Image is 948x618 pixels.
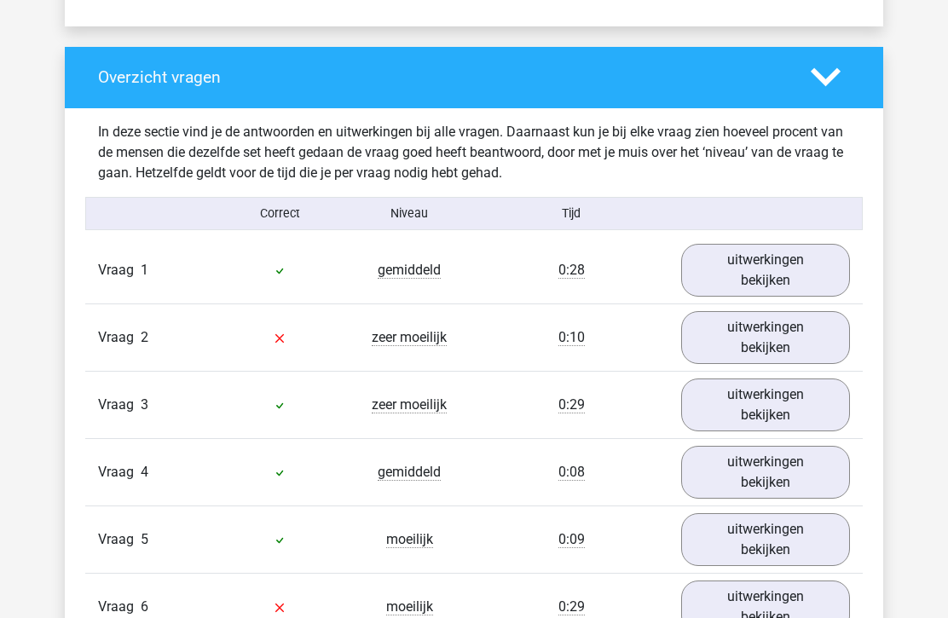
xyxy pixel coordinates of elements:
span: 0:08 [558,464,585,481]
span: 0:10 [558,329,585,346]
span: gemiddeld [378,262,441,279]
span: Vraag [98,529,141,550]
span: gemiddeld [378,464,441,481]
div: Tijd [474,205,668,222]
span: 0:28 [558,262,585,279]
span: Vraag [98,597,141,617]
span: moeilijk [386,531,433,548]
a: uitwerkingen bekijken [681,378,850,431]
span: 6 [141,598,148,615]
a: uitwerkingen bekijken [681,244,850,297]
span: Vraag [98,260,141,280]
a: uitwerkingen bekijken [681,513,850,566]
span: Vraag [98,462,141,482]
span: zeer moeilijk [372,396,447,413]
span: 0:29 [558,396,585,413]
div: Niveau [344,205,474,222]
span: 0:09 [558,531,585,548]
a: uitwerkingen bekijken [681,311,850,364]
span: Vraag [98,395,141,415]
h4: Overzicht vragen [98,67,785,87]
span: 1 [141,262,148,278]
span: zeer moeilijk [372,329,447,346]
span: Vraag [98,327,141,348]
div: In deze sectie vind je de antwoorden en uitwerkingen bij alle vragen. Daarnaast kun je bij elke v... [85,122,863,183]
span: 4 [141,464,148,480]
span: 2 [141,329,148,345]
a: uitwerkingen bekijken [681,446,850,499]
span: 5 [141,531,148,547]
span: 3 [141,396,148,413]
span: moeilijk [386,598,433,615]
div: Correct [216,205,345,222]
span: 0:29 [558,598,585,615]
